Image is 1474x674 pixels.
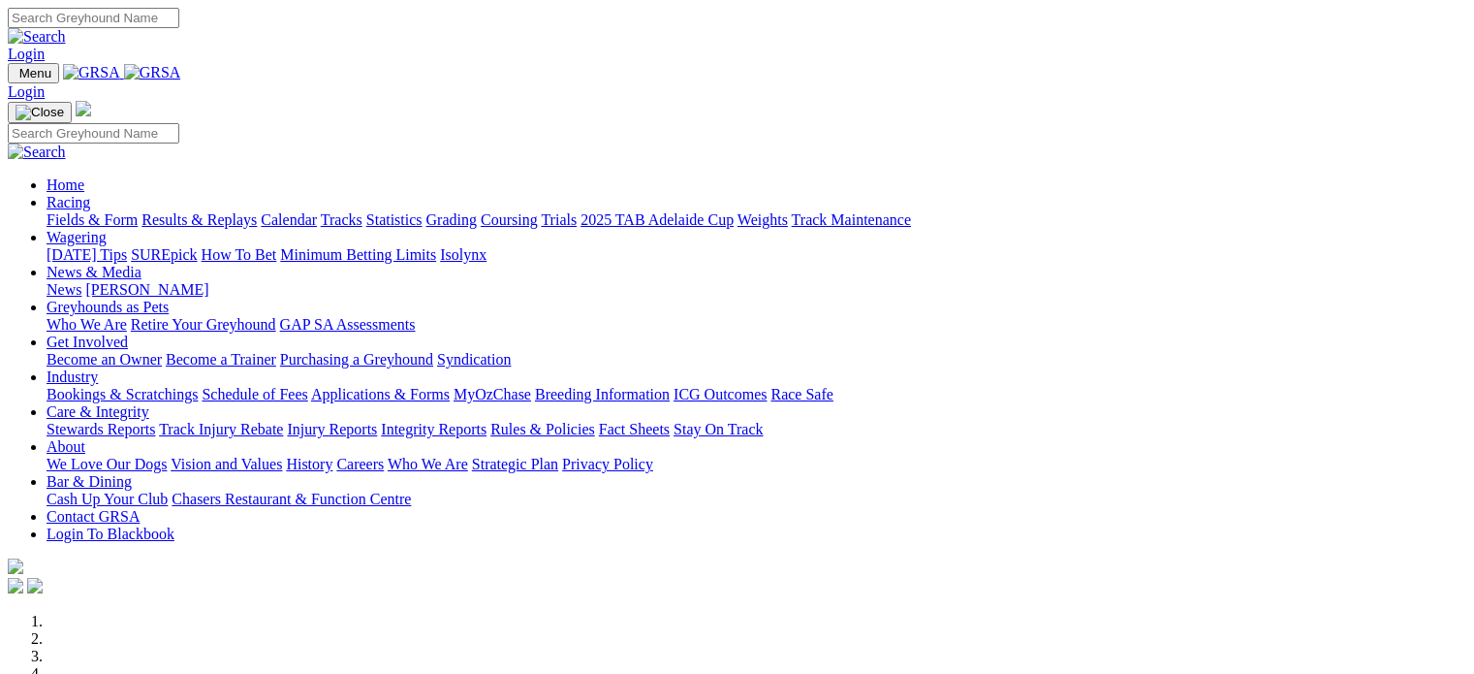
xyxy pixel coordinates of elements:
img: logo-grsa-white.png [76,101,91,116]
input: Search [8,8,179,28]
img: logo-grsa-white.png [8,559,23,574]
a: Isolynx [440,246,486,263]
a: Racing [47,194,90,210]
a: Results & Replays [141,211,257,228]
a: Become an Owner [47,351,162,368]
a: Care & Integrity [47,403,149,420]
a: Calendar [261,211,317,228]
a: Tracks [321,211,362,228]
a: Home [47,177,84,193]
a: Applications & Forms [311,386,450,402]
img: twitter.svg [27,578,43,594]
a: Wagering [47,229,107,245]
div: News & Media [47,281,1466,299]
a: Bar & Dining [47,473,132,490]
a: Purchasing a Greyhound [280,351,433,368]
a: Industry [47,369,98,385]
a: Stay On Track [674,421,763,437]
a: About [47,438,85,455]
a: [DATE] Tips [47,246,127,263]
a: How To Bet [202,246,277,263]
a: Minimum Betting Limits [280,246,436,263]
img: GRSA [124,64,181,81]
a: Who We Are [47,316,127,333]
a: News & Media [47,264,141,280]
a: History [286,456,332,472]
a: GAP SA Assessments [280,316,416,333]
div: Industry [47,386,1466,403]
a: Retire Your Greyhound [131,316,276,333]
input: Search [8,123,179,144]
a: Rules & Policies [490,421,595,437]
div: Bar & Dining [47,491,1466,508]
a: Trials [541,211,577,228]
img: Close [16,105,64,120]
a: Integrity Reports [381,421,486,437]
div: Greyhounds as Pets [47,316,1466,334]
a: [PERSON_NAME] [85,281,208,298]
a: Chasers Restaurant & Function Centre [172,491,411,507]
a: Track Injury Rebate [159,421,283,437]
div: Get Involved [47,351,1466,369]
a: Stewards Reports [47,421,155,437]
a: 2025 TAB Adelaide Cup [580,211,734,228]
div: Racing [47,211,1466,229]
button: Toggle navigation [8,63,59,83]
a: Schedule of Fees [202,386,307,402]
a: Fields & Form [47,211,138,228]
a: Privacy Policy [562,456,653,472]
div: Wagering [47,246,1466,264]
img: Search [8,28,66,46]
img: GRSA [63,64,120,81]
a: SUREpick [131,246,197,263]
a: Strategic Plan [472,456,558,472]
a: Login [8,83,45,100]
a: Cash Up Your Club [47,491,168,507]
span: Menu [19,66,51,80]
div: Care & Integrity [47,421,1466,438]
a: Careers [336,456,384,472]
button: Toggle navigation [8,102,72,123]
a: Syndication [437,351,511,368]
a: We Love Our Dogs [47,456,167,472]
img: Search [8,144,66,161]
a: Weights [737,211,788,228]
a: Contact GRSA [47,508,140,525]
a: Fact Sheets [599,421,670,437]
a: Coursing [481,211,538,228]
a: Who We Are [388,456,468,472]
a: Track Maintenance [792,211,911,228]
img: facebook.svg [8,578,23,594]
a: ICG Outcomes [674,386,767,402]
a: Statistics [366,211,423,228]
a: News [47,281,81,298]
a: MyOzChase [454,386,531,402]
a: Login [8,46,45,62]
a: Login To Blackbook [47,526,174,542]
a: Become a Trainer [166,351,276,368]
a: Bookings & Scratchings [47,386,198,402]
a: Injury Reports [287,421,377,437]
a: Race Safe [770,386,832,402]
a: Get Involved [47,334,128,350]
a: Vision and Values [171,456,282,472]
a: Breeding Information [535,386,670,402]
a: Greyhounds as Pets [47,299,169,315]
a: Grading [426,211,477,228]
div: About [47,456,1466,473]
